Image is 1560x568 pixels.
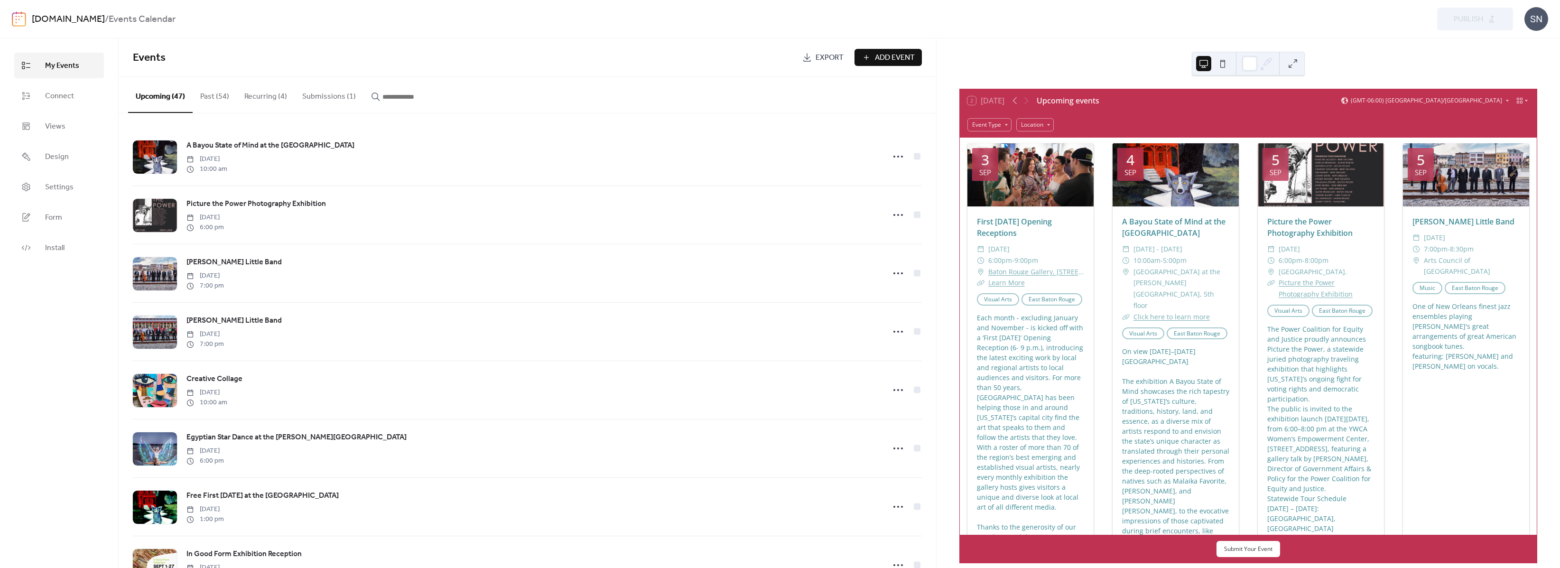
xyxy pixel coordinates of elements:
[979,169,991,176] div: Sep
[816,52,844,64] span: Export
[1524,7,1548,31] div: SN
[977,266,984,278] div: ​
[1412,255,1420,266] div: ​
[14,174,104,200] a: Settings
[1122,266,1130,278] div: ​
[1424,255,1520,278] span: Arts Council of [GEOGRAPHIC_DATA]
[1403,301,1529,371] div: One of New Orleans finest jazz ensembles playing [PERSON_NAME]'s great arrangements of great Amer...
[854,49,922,66] button: Add Event
[186,271,224,281] span: [DATE]
[1279,266,1347,278] span: [GEOGRAPHIC_DATA].
[186,388,227,398] span: [DATE]
[1133,243,1182,255] span: [DATE] - [DATE]
[1279,243,1300,255] span: [DATE]
[875,52,915,64] span: Add Event
[1448,243,1450,255] span: -
[193,77,237,112] button: Past (54)
[977,277,984,289] div: ​
[1417,153,1425,167] div: 5
[1012,255,1014,266] span: -
[237,77,295,112] button: Recurring (4)
[1126,153,1134,167] div: 4
[186,373,242,385] a: Creative Collage
[988,243,1010,255] span: [DATE]
[14,144,104,169] a: Design
[1216,541,1280,557] button: Submit Your Event
[105,10,109,28] b: /
[1133,255,1161,266] span: 10:00am
[795,49,851,66] a: Export
[186,431,407,444] a: Egyptian Star Dance at the [PERSON_NAME][GEOGRAPHIC_DATA]
[45,91,74,102] span: Connect
[1412,243,1420,255] div: ​
[186,432,407,443] span: Egyptian Star Dance at the [PERSON_NAME][GEOGRAPHIC_DATA]
[1133,312,1210,321] a: Click here to learn more
[1122,311,1130,323] div: ​
[12,11,26,27] img: logo
[1133,266,1229,311] span: [GEOGRAPHIC_DATA] at the [PERSON_NAME][GEOGRAPHIC_DATA], 5th floor
[981,153,989,167] div: 3
[186,164,227,174] span: 10:00 am
[1267,216,1353,238] a: Picture the Power Photography Exhibition
[186,339,224,349] span: 7:00 pm
[977,243,984,255] div: ​
[45,121,65,132] span: Views
[1412,232,1420,243] div: ​
[186,398,227,408] span: 10:00 am
[186,140,354,151] span: A Bayou State of Mind at the [GEOGRAPHIC_DATA]
[186,514,224,524] span: 1:00 pm
[186,213,224,223] span: [DATE]
[186,256,282,269] a: [PERSON_NAME] Little Band
[14,83,104,109] a: Connect
[295,77,363,112] button: Submissions (1)
[45,182,74,193] span: Settings
[14,113,104,139] a: Views
[186,315,282,326] span: [PERSON_NAME] Little Band
[1267,266,1275,278] div: ​
[186,446,224,456] span: [DATE]
[1161,255,1163,266] span: -
[186,198,326,210] a: Picture the Power Photography Exhibition
[988,278,1025,287] a: Learn More
[1122,255,1130,266] div: ​
[186,315,282,327] a: [PERSON_NAME] Little Band
[45,151,69,163] span: Design
[14,235,104,261] a: Install
[1351,98,1502,103] span: (GMT-06:00) [GEOGRAPHIC_DATA]/[GEOGRAPHIC_DATA]
[186,154,227,164] span: [DATE]
[14,53,104,78] a: My Events
[186,490,339,502] a: Free First [DATE] at the [GEOGRAPHIC_DATA]
[186,140,354,152] a: A Bayou State of Mind at the [GEOGRAPHIC_DATA]
[186,504,224,514] span: [DATE]
[977,216,1052,238] a: First [DATE] Opening Receptions
[1124,169,1136,176] div: Sep
[1279,255,1302,266] span: 6:00pm
[1450,243,1474,255] span: 8:30pm
[45,60,79,72] span: My Events
[1122,216,1226,238] a: A Bayou State of Mind at the [GEOGRAPHIC_DATA]
[1014,255,1038,266] span: 9:00pm
[1403,216,1529,227] div: [PERSON_NAME] Little Band
[1267,243,1275,255] div: ​
[1279,278,1353,298] a: Picture the Power Photography Exhibition
[1272,153,1280,167] div: 5
[988,266,1084,278] a: Baton Rouge Gallery, [STREET_ADDRESS][PERSON_NAME]
[133,47,166,68] span: Events
[186,223,224,233] span: 6:00 pm
[186,456,224,466] span: 6:00 pm
[1415,169,1427,176] div: Sep
[186,257,282,268] span: [PERSON_NAME] Little Band
[186,329,224,339] span: [DATE]
[186,548,302,560] a: In Good Form Exhibition Reception
[128,77,193,113] button: Upcoming (47)
[1305,255,1328,266] span: 8:00pm
[988,255,1012,266] span: 6:00pm
[977,255,984,266] div: ​
[45,242,65,254] span: Install
[32,10,105,28] a: [DOMAIN_NAME]
[1302,255,1305,266] span: -
[45,212,62,223] span: Form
